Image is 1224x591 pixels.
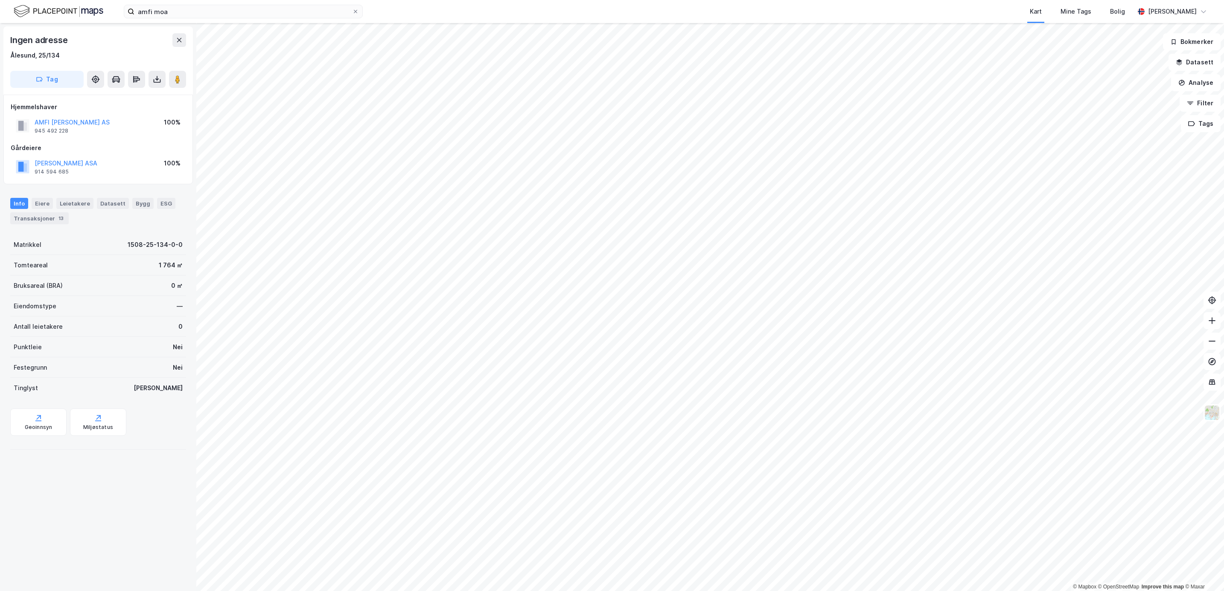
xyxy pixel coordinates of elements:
[10,50,60,61] div: Ålesund, 25/134
[1171,74,1221,91] button: Analyse
[56,198,93,209] div: Leietakere
[128,240,183,250] div: 1508-25-134-0-0
[173,342,183,352] div: Nei
[35,168,69,175] div: 914 594 685
[14,301,56,311] div: Eiendomstype
[1180,95,1221,112] button: Filter
[134,383,183,393] div: [PERSON_NAME]
[1169,54,1221,71] button: Datasett
[10,33,69,47] div: Ingen adresse
[14,383,38,393] div: Tinglyst
[14,260,48,270] div: Tomteareal
[132,198,154,209] div: Bygg
[1142,584,1184,590] a: Improve this map
[1098,584,1139,590] a: OpenStreetMap
[11,102,186,112] div: Hjemmelshaver
[1163,33,1221,50] button: Bokmerker
[14,362,47,373] div: Festegrunn
[1148,6,1197,17] div: [PERSON_NAME]
[14,322,63,332] div: Antall leietakere
[1181,550,1224,591] iframe: Chat Widget
[10,212,69,224] div: Transaksjoner
[1181,550,1224,591] div: Kontrollprogram for chat
[164,117,181,127] div: 100%
[25,424,52,431] div: Geoinnsyn
[171,281,183,291] div: 0 ㎡
[35,127,68,134] div: 945 492 228
[10,198,28,209] div: Info
[177,301,183,311] div: —
[1061,6,1091,17] div: Mine Tags
[164,158,181,168] div: 100%
[159,260,183,270] div: 1 764 ㎡
[157,198,175,209] div: ESG
[1110,6,1125,17] div: Bolig
[83,424,113,431] div: Miljøstatus
[14,342,42,352] div: Punktleie
[57,214,65,223] div: 13
[14,4,103,19] img: logo.f888ab2527a4732fd821a326f86c7f29.svg
[11,143,186,153] div: Gårdeiere
[1181,115,1221,132] button: Tags
[32,198,53,209] div: Eiere
[14,281,63,291] div: Bruksareal (BRA)
[1204,405,1220,421] img: Z
[134,5,352,18] input: Søk på adresse, matrikkel, gårdeiere, leietakere eller personer
[178,322,183,332] div: 0
[1030,6,1042,17] div: Kart
[173,362,183,373] div: Nei
[1073,584,1096,590] a: Mapbox
[97,198,129,209] div: Datasett
[10,71,84,88] button: Tag
[14,240,41,250] div: Matrikkel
